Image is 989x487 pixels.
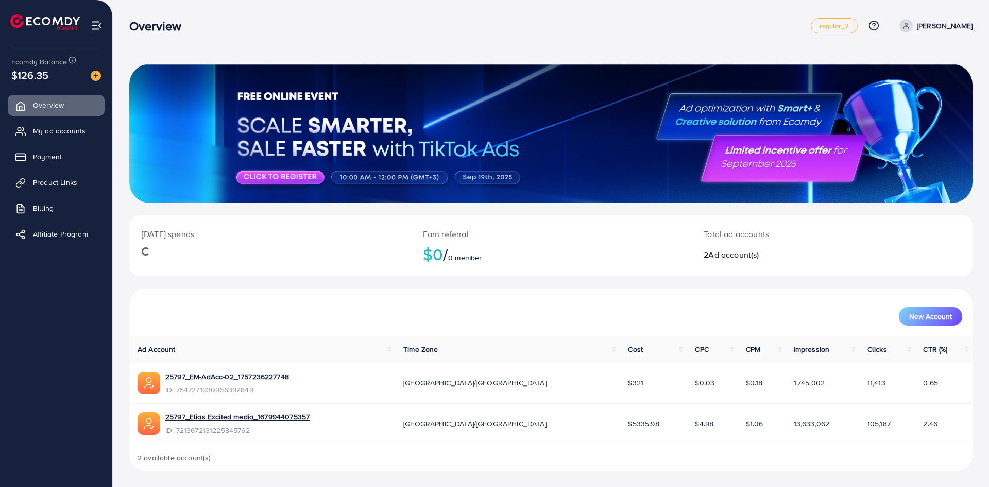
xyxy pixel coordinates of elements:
span: 105,187 [867,418,891,429]
a: 25797_EM-AdAcc-02_1757236227748 [165,372,289,382]
span: $0.18 [746,378,763,388]
span: Time Zone [403,344,438,355]
span: CPM [746,344,760,355]
a: regular_2 [811,18,857,33]
span: Ecomdy Balance [11,57,67,67]
span: 2 available account(s) [138,452,211,463]
p: Earn referral [423,228,679,240]
span: ID: 7213672131225845762 [165,425,310,435]
a: Overview [8,95,105,115]
img: menu [91,20,103,31]
h2: $0 [423,244,679,264]
span: $4.98 [695,418,713,429]
span: 0 member [448,253,482,263]
span: Ad account(s) [708,249,759,260]
h2: 2 [704,250,890,260]
span: Billing [33,203,54,213]
img: ic-ads-acc.e4c84228.svg [138,412,160,435]
span: Impression [794,344,830,355]
span: 0.65 [923,378,938,388]
span: [GEOGRAPHIC_DATA]/[GEOGRAPHIC_DATA] [403,418,547,429]
span: Clicks [867,344,887,355]
img: logo [10,14,80,30]
span: My ad accounts [33,126,86,136]
span: 11,413 [867,378,885,388]
span: New Account [909,313,952,320]
span: CPC [695,344,708,355]
a: Affiliate Program [8,224,105,244]
span: [GEOGRAPHIC_DATA]/[GEOGRAPHIC_DATA] [403,378,547,388]
a: My ad accounts [8,121,105,141]
img: ic-ads-acc.e4c84228.svg [138,372,160,394]
img: image [91,71,101,81]
span: $321 [628,378,643,388]
span: Payment [33,152,62,162]
h3: Overview [129,19,190,33]
a: [PERSON_NAME] [895,19,973,32]
span: Affiliate Program [33,229,88,239]
span: ID: 7547271930966392849 [165,384,289,395]
span: CTR (%) [923,344,947,355]
a: Product Links [8,172,105,193]
span: Cost [628,344,643,355]
p: [DATE] spends [142,228,398,240]
span: 2.46 [923,418,937,429]
span: Ad Account [138,344,176,355]
span: $1.06 [746,418,763,429]
p: Total ad accounts [704,228,890,240]
span: Product Links [33,177,77,188]
a: 25797_Elias Excited media_1679944075357 [165,412,310,422]
span: regular_2 [820,23,848,29]
span: $126.35 [11,68,48,82]
span: 1,745,002 [794,378,825,388]
a: Payment [8,146,105,167]
button: New Account [899,307,962,326]
span: $5335.98 [628,418,659,429]
span: 13,633,062 [794,418,830,429]
span: / [443,242,448,266]
p: [PERSON_NAME] [917,20,973,32]
a: Billing [8,198,105,219]
span: Overview [33,100,64,110]
span: $0.03 [695,378,714,388]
